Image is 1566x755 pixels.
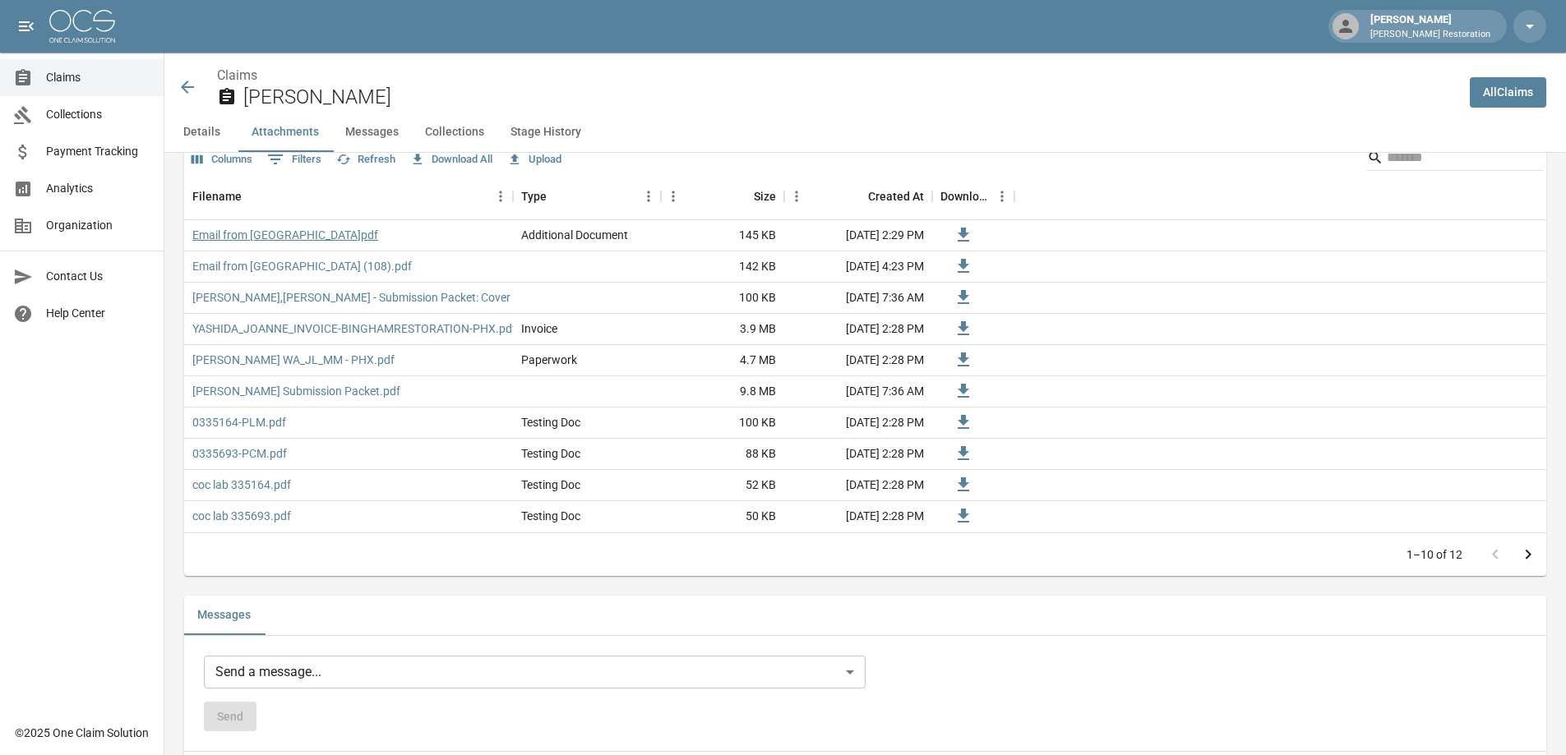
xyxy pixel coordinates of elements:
[49,10,115,43] img: ocs-logo-white-transparent.png
[661,173,784,219] div: Size
[46,180,150,197] span: Analytics
[1407,546,1462,563] p: 1–10 of 12
[661,314,784,345] div: 3.9 MB
[784,314,932,345] div: [DATE] 2:28 PM
[754,173,776,219] div: Size
[661,283,784,314] div: 100 KB
[661,439,784,470] div: 88 KB
[192,320,516,337] a: YASHIDA_JOANNE_INVOICE-BINGHAMRESTORATION-PHX.pdf
[661,501,784,532] div: 50 KB
[784,173,932,219] div: Created At
[1370,28,1490,42] p: [PERSON_NAME] Restoration
[192,508,291,524] a: coc lab 335693.pdf
[46,305,150,322] span: Help Center
[784,184,809,209] button: Menu
[10,10,43,43] button: open drawer
[932,173,1014,219] div: Download
[521,173,547,219] div: Type
[15,725,149,741] div: © 2025 One Claim Solution
[521,227,628,243] div: Additional Document
[784,376,932,407] div: [DATE] 7:36 AM
[332,113,412,152] button: Messages
[661,345,784,376] div: 4.7 MB
[46,106,150,123] span: Collections
[1470,77,1546,108] a: AllClaims
[661,407,784,439] div: 100 KB
[192,227,378,243] a: Email from [GEOGRAPHIC_DATA]pdf
[990,184,1014,209] button: Menu
[784,283,932,314] div: [DATE] 7:36 AM
[868,173,924,219] div: Created At
[238,113,332,152] button: Attachments
[784,439,932,470] div: [DATE] 2:28 PM
[784,220,932,251] div: [DATE] 2:29 PM
[192,258,412,274] a: Email from [GEOGRAPHIC_DATA] (108).pdf
[1512,538,1545,571] button: Go to next page
[406,147,497,173] button: Download All
[661,220,784,251] div: 145 KB
[784,470,932,501] div: [DATE] 2:28 PM
[187,147,256,173] button: Select columns
[184,173,513,219] div: Filename
[1364,12,1497,41] div: [PERSON_NAME]
[192,414,286,430] a: 0335164-PLM.pdf
[332,147,400,173] button: Refresh
[661,251,784,283] div: 142 KB
[503,147,566,173] button: Upload
[488,184,513,209] button: Menu
[940,173,990,219] div: Download
[192,383,400,399] a: [PERSON_NAME] Submission Packet.pdf
[784,251,932,283] div: [DATE] 4:23 PM
[521,476,580,493] div: Testing Doc
[46,143,150,160] span: Payment Tracking
[217,67,257,83] a: Claims
[192,445,287,462] a: 0335693-PCM.pdf
[784,407,932,439] div: [DATE] 2:28 PM
[497,113,594,152] button: Stage History
[1367,145,1543,174] div: Search
[636,184,661,209] button: Menu
[661,470,784,501] div: 52 KB
[412,113,497,152] button: Collections
[184,596,1546,635] div: related-list tabs
[521,320,557,337] div: Invoice
[784,501,932,532] div: [DATE] 2:28 PM
[521,352,577,368] div: Paperwork
[661,184,686,209] button: Menu
[784,345,932,376] div: [DATE] 2:28 PM
[184,596,264,635] button: Messages
[521,508,580,524] div: Testing Doc
[521,414,580,430] div: Testing Doc
[164,113,1566,152] div: anchor tabs
[204,656,866,688] div: Send a message...
[513,173,661,219] div: Type
[192,476,291,493] a: coc lab 335164.pdf
[243,85,1457,109] h2: [PERSON_NAME]
[46,217,150,234] span: Organization
[46,268,150,285] span: Contact Us
[164,113,238,152] button: Details
[192,173,242,219] div: Filename
[192,352,395,368] a: [PERSON_NAME] WA_JL_MM - PHX.pdf
[661,376,784,407] div: 9.8 MB
[192,289,563,306] a: [PERSON_NAME],[PERSON_NAME] - Submission Packet: Cover Letter.pdf
[217,66,1457,85] nav: breadcrumb
[263,146,326,173] button: Show filters
[46,69,150,86] span: Claims
[521,445,580,462] div: Testing Doc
